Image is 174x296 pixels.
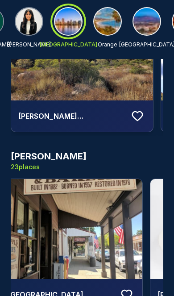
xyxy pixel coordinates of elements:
img: Riverside [133,8,160,35]
h4: [PERSON_NAME][GEOGRAPHIC_DATA] [18,111,125,121]
img: Orange [94,8,121,35]
img: KHUSHI KASTURIYA [16,8,42,35]
p: 23 places [11,163,87,171]
p: Orange [98,41,117,48]
h3: [PERSON_NAME] [11,150,87,163]
p: [PERSON_NAME] [7,41,51,48]
img: Historic Main Street [0,179,142,279]
p: [GEOGRAPHIC_DATA] [40,41,97,48]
